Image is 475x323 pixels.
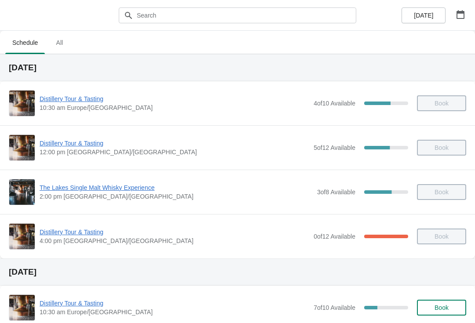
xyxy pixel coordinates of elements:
[314,233,355,240] span: 0 of 12 Available
[40,192,313,201] span: 2:00 pm [GEOGRAPHIC_DATA]/[GEOGRAPHIC_DATA]
[9,91,35,116] img: Distillery Tour & Tasting | | 10:30 am Europe/London
[414,12,433,19] span: [DATE]
[317,189,355,196] span: 3 of 8 Available
[40,148,309,156] span: 12:00 pm [GEOGRAPHIC_DATA]/[GEOGRAPHIC_DATA]
[40,139,309,148] span: Distillery Tour & Tasting
[40,183,313,192] span: The Lakes Single Malt Whisky Experience
[402,7,446,23] button: [DATE]
[9,63,466,72] h2: [DATE]
[9,224,35,249] img: Distillery Tour & Tasting | | 4:00 pm Europe/London
[9,268,466,276] h2: [DATE]
[9,295,35,320] img: Distillery Tour & Tasting | | 10:30 am Europe/London
[417,300,466,316] button: Book
[136,7,356,23] input: Search
[314,144,355,151] span: 5 of 12 Available
[40,103,309,112] span: 10:30 am Europe/[GEOGRAPHIC_DATA]
[314,304,355,311] span: 7 of 10 Available
[40,228,309,236] span: Distillery Tour & Tasting
[435,304,449,311] span: Book
[40,299,309,308] span: Distillery Tour & Tasting
[40,308,309,316] span: 10:30 am Europe/[GEOGRAPHIC_DATA]
[40,236,309,245] span: 4:00 pm [GEOGRAPHIC_DATA]/[GEOGRAPHIC_DATA]
[314,100,355,107] span: 4 of 10 Available
[40,94,309,103] span: Distillery Tour & Tasting
[9,179,35,205] img: The Lakes Single Malt Whisky Experience | | 2:00 pm Europe/London
[5,35,45,51] span: Schedule
[48,35,70,51] span: All
[9,135,35,160] img: Distillery Tour & Tasting | | 12:00 pm Europe/London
